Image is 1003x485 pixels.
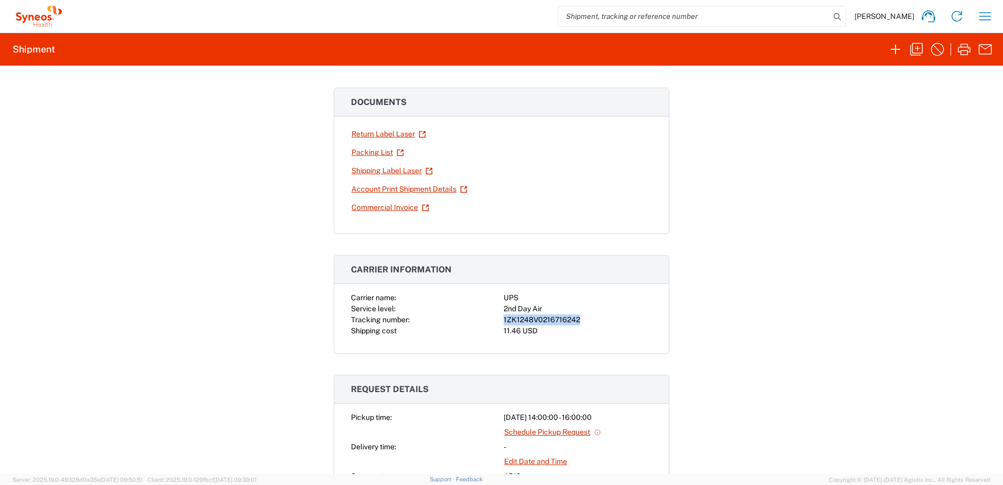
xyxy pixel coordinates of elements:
[351,265,452,275] span: Carrier information
[13,43,55,56] h2: Shipment
[13,477,143,483] span: Server: 2025.19.0-49328d0a35e
[504,452,568,471] a: Edit Date and Time
[100,477,143,483] span: [DATE] 09:50:51
[351,326,397,335] span: Shipping cost
[504,412,652,423] div: [DATE] 14:00:00 - 16:00:00
[351,304,396,313] span: Service level:
[351,413,392,421] span: Pickup time:
[351,293,396,302] span: Carrier name:
[504,471,652,482] div: 4510
[504,441,652,452] div: -
[504,314,652,325] div: 1ZK1248V0216716242
[558,6,830,26] input: Shipment, tracking or reference number
[456,476,483,482] a: Feedback
[351,315,410,324] span: Tracking number:
[430,476,456,482] a: Support
[504,423,602,441] a: Schedule Pickup Request
[351,143,404,162] a: Packing List
[504,292,652,303] div: UPS
[351,125,426,143] a: Return Label Laser
[351,198,430,217] a: Commercial Invoice
[351,97,407,107] span: Documents
[829,475,990,484] span: Copyright © [DATE]-[DATE] Agistix Inc., All Rights Reserved
[351,384,429,394] span: Request details
[504,303,652,314] div: 2nd Day Air
[147,477,257,483] span: Client: 2025.19.0-129fbcf
[351,442,396,451] span: Delivery time:
[351,162,433,180] a: Shipping Label Laser
[855,12,914,21] span: [PERSON_NAME]
[214,477,257,483] span: [DATE] 09:39:01
[351,180,468,198] a: Account Print Shipment Details
[504,325,652,336] div: 11.46 USD
[351,472,390,480] span: Cost center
